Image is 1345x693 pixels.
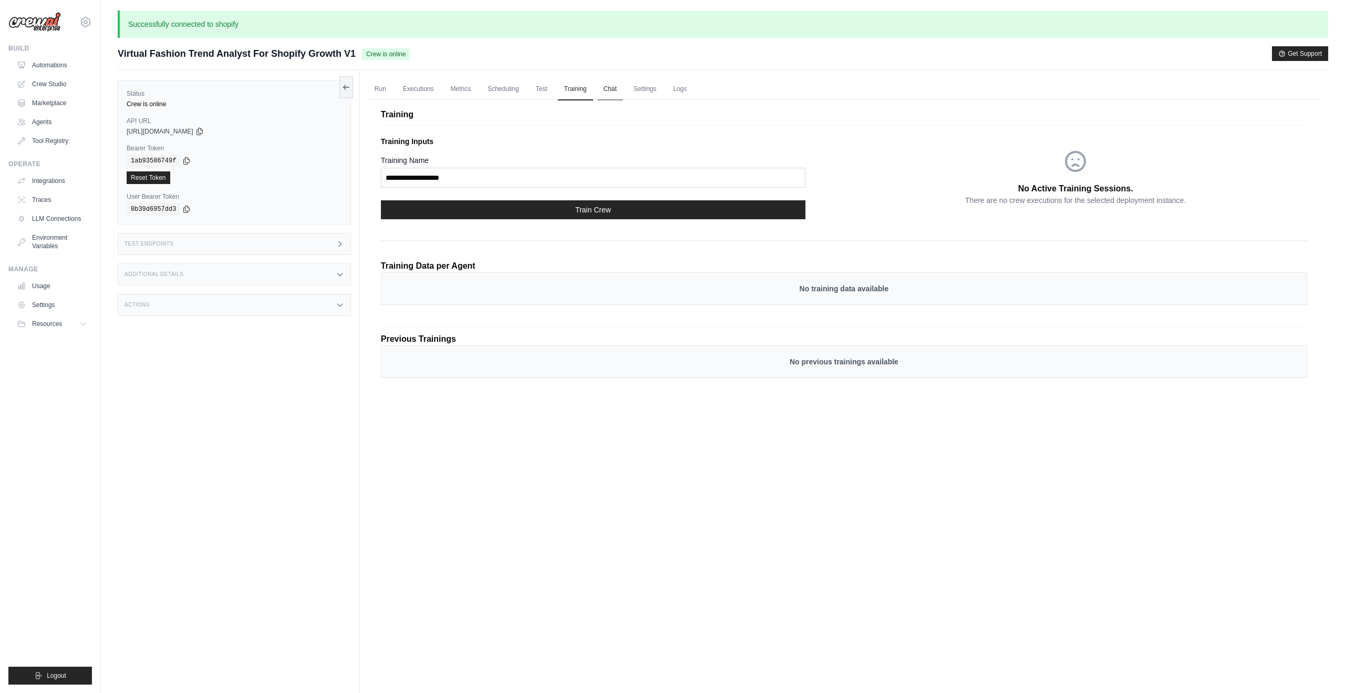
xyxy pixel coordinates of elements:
[118,11,1328,38] p: Successfully connected to shopify
[13,210,92,227] a: LLM Connections
[127,89,342,98] label: Status
[381,136,844,147] p: Training Inputs
[597,78,623,100] a: Chat
[381,200,805,219] button: Train Crew
[8,265,92,273] div: Manage
[13,191,92,208] a: Traces
[381,155,805,166] label: Training Name
[530,78,554,100] a: Test
[13,229,92,254] a: Environment Variables
[1292,643,1345,693] iframe: Chat Widget
[125,271,183,278] h3: Additional Details
[13,172,92,189] a: Integrations
[127,100,342,108] div: Crew is online
[1272,46,1328,61] button: Get Support
[8,160,92,168] div: Operate
[381,108,1307,121] p: Training
[627,78,663,100] a: Settings
[8,667,92,685] button: Logout
[32,320,62,328] span: Resources
[8,44,92,53] div: Build
[118,46,356,61] span: Virtual Fashion Trend Analyst For Shopify Growth V1
[381,260,475,272] p: Training Data per Agent
[13,133,92,149] a: Tool Registry
[558,78,593,100] a: Training
[13,57,92,74] a: Automations
[127,127,193,136] span: [URL][DOMAIN_NAME]
[127,117,342,125] label: API URL
[13,297,92,313] a: Settings
[13,114,92,130] a: Agents
[362,48,410,60] span: Crew is online
[397,78,440,100] a: Executions
[13,95,92,111] a: Marketplace
[667,78,693,100] a: Logs
[127,203,180,216] code: 0b39d6957dd3
[125,302,150,308] h3: Actions
[127,171,170,184] a: Reset Token
[368,78,392,100] a: Run
[13,76,92,93] a: Crew Studio
[13,278,92,294] a: Usage
[127,155,180,167] code: 1ab93586749f
[381,333,1307,345] p: Previous Trainings
[47,671,66,680] span: Logout
[8,12,61,32] img: Logo
[965,195,1186,206] p: There are no crew executions for the selected deployment instance.
[13,315,92,332] button: Resources
[1018,182,1133,195] p: No Active Training Sessions.
[127,144,342,152] label: Bearer Token
[392,356,1296,367] p: No previous trainings available
[125,241,174,247] h3: Test Endpoints
[392,283,1296,294] p: No training data available
[444,78,478,100] a: Metrics
[481,78,525,100] a: Scheduling
[127,192,342,201] label: User Bearer Token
